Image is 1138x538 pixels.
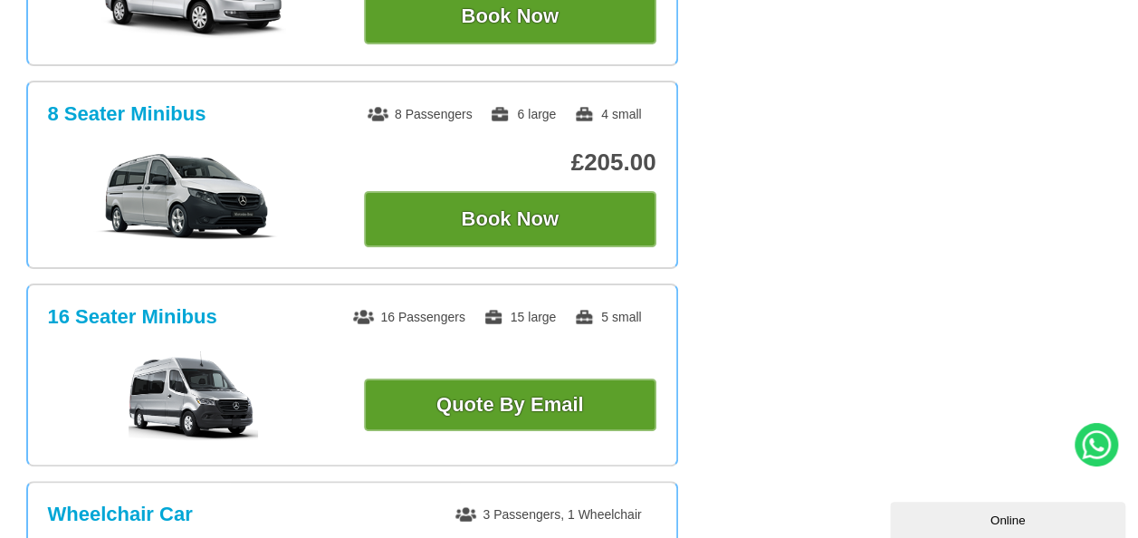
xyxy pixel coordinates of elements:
iframe: chat widget [890,498,1129,538]
img: 16 Seater Minibus [129,351,258,442]
a: Quote By Email [364,379,656,431]
h3: 8 Seater Minibus [48,102,206,126]
h3: Wheelchair Car [48,503,193,526]
span: 3 Passengers, 1 Wheelchair [455,507,641,522]
span: 16 Passengers [353,310,464,324]
span: 4 small [574,107,641,121]
span: 8 Passengers [368,107,473,121]
span: 15 large [483,310,557,324]
span: 6 large [490,107,556,121]
img: 8 Seater Minibus [57,151,330,242]
button: Book Now [364,191,656,247]
span: 5 small [574,310,641,324]
h3: 16 Seater Minibus [48,305,217,329]
p: £205.00 [364,149,656,177]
